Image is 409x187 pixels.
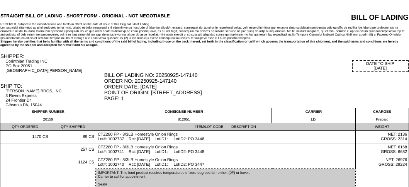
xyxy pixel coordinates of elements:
div: SHIPPER: [0,53,104,59]
td: ITEM/LOT CODE DESCRIPTION [96,123,355,131]
div: Corinthian Trading INC PO Box 20051 [GEOGRAPHIC_DATA][PERSON_NAME] [5,59,103,73]
td: 1470 CS [0,131,50,143]
td: WEIGHT [355,123,409,131]
td: CARRIER [272,108,355,123]
td: CTZ280 FP - 8/3LB Homestyle Onion Rings Lot#: 1002740 Rct: [DATE] LotID1: LotID2: PO 3447 [96,156,355,169]
div: Shipper hereby certifies that he is familiar with all the terms and conditions of the said bill o... [0,40,409,47]
td: NET: 2136 GROSS: 2314 [355,131,409,143]
td: SHIPPER NUMBER [0,108,96,123]
div: 20159 [2,117,94,121]
td: NET: 6168 GROSS: 6682 [355,143,409,156]
div: BILL OF LADING NO: 20250925-147140 ORDER NO: 20250925-147140 ORDER DATE: [DATE] POINT OF ORIGIN: ... [104,72,409,101]
td: CONSIGNEE NUMBER [96,108,272,123]
td: CTZ280 FP - 8/3LB Homestyle Onion Rings Lot#: 1002741 Rct: [DATE] LotID1: LotID2: PO 3448 [96,143,355,156]
td: 257 CS [50,143,96,156]
td: CHARGES [355,108,409,123]
div: DATE TO SHIP [DATE] [352,60,409,72]
div: BILL OF LADING [295,13,409,22]
div: LDi [273,117,353,121]
div: SHIP TO: [0,83,104,89]
div: Prepaid [357,117,407,121]
td: 1124 CS [50,156,96,169]
td: QTY ORDERED [0,123,50,131]
td: 89 CS [50,131,96,143]
td: NET: 26976 GROSS: 29224 [355,156,409,169]
td: QTY SHIPPED [50,123,96,131]
td: CTZ280 FP - 8/3LB Homestyle Onion Rings Lot#: 1002737 Rct: [DATE] LotID1: LotID2: PO 3446 [96,131,355,143]
div: 812051 [98,117,270,121]
div: [PERSON_NAME] BROS, INC. 3 Rivers Express 24 Frontier Dr Gibsonia PA, 15044 [5,89,103,107]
